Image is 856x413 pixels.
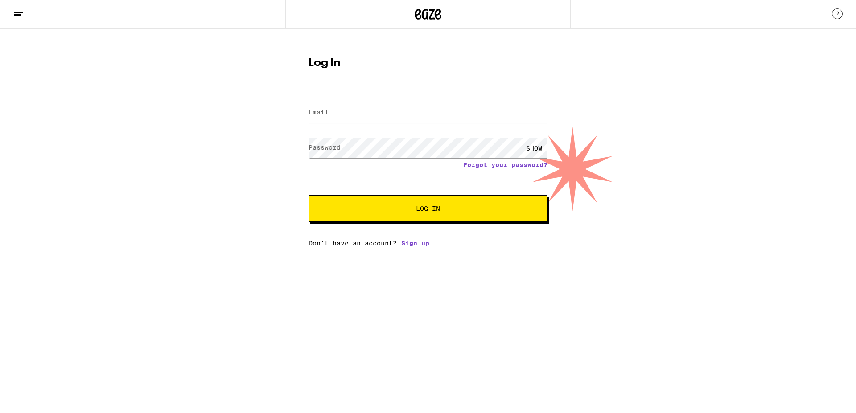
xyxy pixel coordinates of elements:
label: Email [309,109,329,116]
button: Log In [309,195,547,222]
label: Password [309,144,341,151]
a: Forgot your password? [463,161,547,168]
div: Don't have an account? [309,240,547,247]
input: Email [309,103,547,123]
h1: Log In [309,58,547,69]
a: Sign up [401,240,429,247]
span: Log In [416,205,440,212]
div: SHOW [521,138,547,158]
